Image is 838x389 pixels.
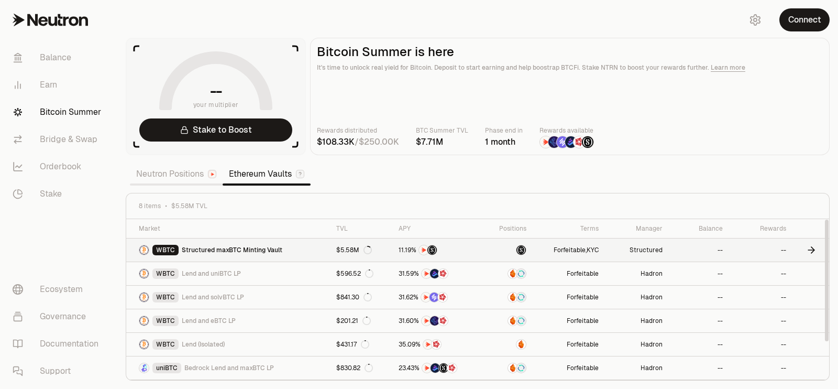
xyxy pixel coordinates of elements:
[554,246,586,254] button: Forfeitable
[392,356,482,380] a: NTRNBedrock DiamondsStructured PointsMars Fragments
[139,245,149,255] img: WBTC Logo
[139,293,149,302] img: WBTC Logo
[336,317,371,325] div: $201.21
[438,316,448,326] img: Mars Fragments
[729,239,792,262] a: --
[422,316,431,326] img: NTRN
[489,363,526,373] button: AmberSupervault
[485,136,523,148] div: 1 month
[432,340,441,349] img: Mars Fragments
[130,164,223,185] a: Neutron Positions
[582,136,593,148] img: Structured Points
[605,286,669,309] a: Hadron
[4,126,113,153] a: Bridge & Swap
[729,309,792,332] a: --
[574,136,585,148] img: Mars Fragments
[669,286,729,309] a: --
[126,286,330,309] a: WBTC LogoWBTCLend and solvBTC LP
[223,164,311,185] a: Ethereum Vaults
[430,269,439,278] img: Bedrock Diamonds
[330,286,392,309] a: $841.30
[554,246,599,254] span: ,
[4,358,113,385] a: Support
[430,316,439,326] img: EtherFi Points
[126,262,330,285] a: WBTC LogoWBTCLend and uniBTC LP
[336,269,373,278] div: $596.52
[4,330,113,358] a: Documentation
[152,245,179,255] div: WBTC
[336,293,372,301] div: $841.30
[416,125,468,136] p: BTC Summer TVL
[4,303,113,330] a: Governance
[139,340,149,349] img: WBTC Logo
[317,125,399,136] p: Rewards distributed
[489,292,526,302] button: AmberSupervault
[330,262,392,285] a: $596.52
[4,276,113,303] a: Ecosystem
[482,262,532,285] a: AmberSupervault
[482,286,532,309] a: AmberSupervault
[533,333,605,356] a: Forfeitable
[336,246,372,254] div: $5.58M
[139,224,324,233] div: Market
[516,340,526,349] img: Amber
[330,239,392,262] a: $5.58M
[139,316,149,326] img: WBTC Logo
[669,333,729,356] a: --
[735,224,786,233] div: Rewards
[139,118,292,142] a: Stake to Boost
[317,136,399,148] div: /
[669,262,729,285] a: --
[489,268,526,279] button: AmberSupervault
[516,245,526,255] img: maxBTC
[489,339,526,350] button: Amber
[438,293,447,302] img: Mars Fragments
[533,309,605,332] a: Forfeitable
[392,286,482,309] a: NTRNSolv PointsMars Fragments
[152,268,179,279] div: WBTC
[182,293,244,301] span: Lend and solvBTC LP
[399,316,476,326] button: NTRNEtherFi PointsMars Fragments
[330,356,392,380] a: $830.82
[669,239,729,262] a: --
[152,363,181,373] div: uniBTC
[482,239,532,262] a: maxBTC
[675,224,723,233] div: Balance
[330,333,392,356] a: $431.17
[139,363,149,373] img: uniBTC Logo
[419,245,428,255] img: NTRN
[182,246,282,254] span: Structured maxBTC Minting Vault
[4,153,113,180] a: Orderbook
[152,292,179,302] div: WBTC
[330,309,392,332] a: $201.21
[605,309,669,332] a: Hadron
[336,340,369,349] div: $431.17
[565,136,577,148] img: Bedrock Diamonds
[182,340,225,349] span: Lend (Isolated)
[126,309,330,332] a: WBTC LogoWBTCLend and eBTC LP
[429,293,439,302] img: Solv Points
[508,363,517,373] img: Amber
[193,100,239,110] span: your multiplier
[489,316,526,326] button: AmberSupervault
[489,224,526,233] div: Positions
[126,333,330,356] a: WBTC LogoWBTCLend (Isolated)
[533,262,605,285] a: Forfeitable
[482,333,532,356] a: Amber
[317,45,823,59] h2: Bitcoin Summer is here
[4,180,113,208] a: Stake
[567,340,599,349] button: Forfeitable
[567,269,599,278] button: Forfeitable
[508,293,517,302] img: Amber
[439,363,448,373] img: Structured Points
[587,246,599,254] button: KYC
[516,316,526,326] img: Supervault
[508,316,517,326] img: Amber
[4,44,113,71] a: Balance
[152,316,179,326] div: WBTC
[152,339,179,350] div: WBTC
[779,8,830,31] button: Connect
[210,83,222,100] h1: --
[392,309,482,332] a: NTRNEtherFi PointsMars Fragments
[711,63,745,72] a: Learn more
